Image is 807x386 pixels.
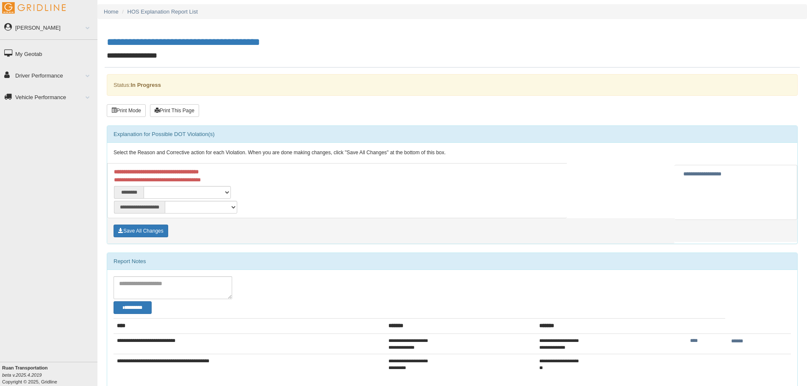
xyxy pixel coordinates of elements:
a: Home [104,8,119,15]
div: Explanation for Possible DOT Violation(s) [107,126,797,143]
img: Gridline [2,2,66,14]
div: Select the Reason and Corrective action for each Violation. When you are done making changes, cli... [107,143,797,163]
button: Save [114,225,168,237]
button: Print This Page [150,104,199,117]
div: Status: [107,74,798,96]
div: Report Notes [107,253,797,270]
div: Copyright © 2025, Gridline [2,364,97,385]
a: HOS Explanation Report List [128,8,198,15]
button: Print Mode [107,104,146,117]
button: Change Filter Options [114,301,152,314]
strong: In Progress [130,82,161,88]
b: Ruan Transportation [2,365,48,370]
i: beta v.2025.4.2019 [2,372,42,378]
